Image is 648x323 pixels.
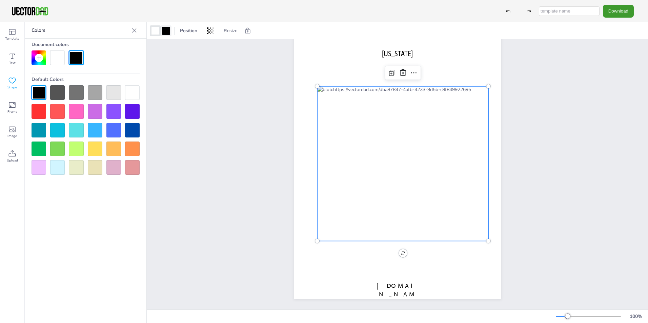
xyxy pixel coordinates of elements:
span: Position [179,27,199,34]
div: Default Colors [32,73,140,85]
input: template name [539,6,600,16]
span: [DOMAIN_NAME] [377,282,419,306]
span: Image [7,133,17,139]
div: 100 % [628,313,644,320]
button: Download [603,5,634,17]
span: Template [5,36,19,41]
span: Upload [7,158,18,163]
p: Colors [32,22,129,39]
span: [US_STATE] [382,49,413,58]
span: Shape [7,85,17,90]
span: Frame [7,109,17,114]
button: Resize [221,25,240,36]
img: VectorDad-1.png [11,6,49,16]
div: Document colors [32,39,140,50]
span: Text [9,60,16,66]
